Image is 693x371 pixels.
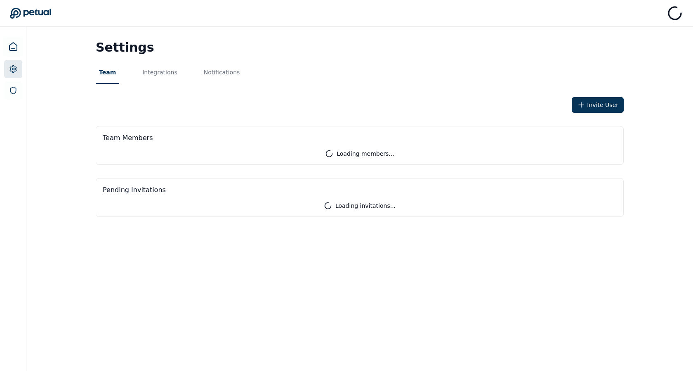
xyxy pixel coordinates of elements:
[200,62,243,84] button: Notifications
[10,7,51,19] a: Go to Dashboard
[4,60,22,78] a: Settings
[103,150,617,158] p: Loading members...
[103,133,153,143] p: Team Members
[3,37,23,57] a: Dashboard
[103,202,617,210] p: Loading invitations...
[96,40,624,55] h1: Settings
[572,97,624,113] button: Invite User
[4,81,22,100] a: SOC 1 Reports
[103,185,617,195] p: Pending Invitations
[139,62,180,84] button: Integrations
[96,62,119,84] button: Team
